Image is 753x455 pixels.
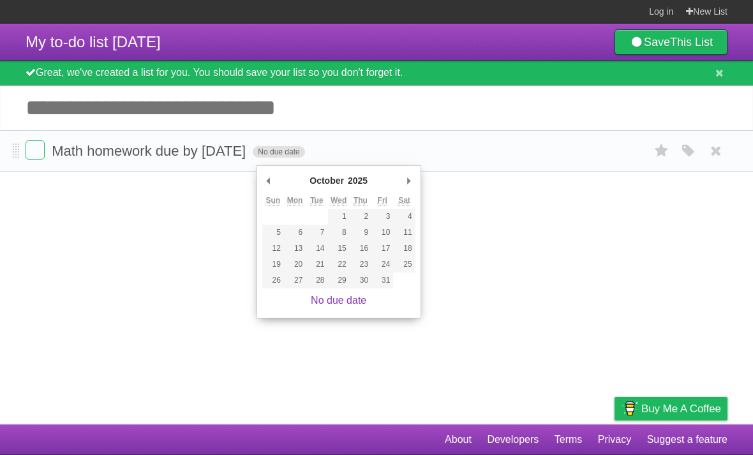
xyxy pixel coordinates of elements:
[265,196,280,205] abbr: Sunday
[350,257,371,272] button: 23
[650,140,674,161] label: Star task
[52,143,249,159] span: Math homework due by [DATE]
[350,209,371,225] button: 2
[328,209,350,225] button: 1
[350,272,371,288] button: 30
[615,29,727,55] a: SaveThis List
[398,196,410,205] abbr: Saturday
[445,428,472,452] a: About
[287,196,303,205] abbr: Monday
[284,257,306,272] button: 20
[393,241,415,257] button: 18
[26,140,45,160] label: Done
[647,428,727,452] a: Suggest a feature
[371,225,393,241] button: 10
[393,257,415,272] button: 25
[306,272,327,288] button: 28
[262,225,284,241] button: 5
[328,241,350,257] button: 15
[393,225,415,241] button: 11
[311,295,366,306] a: No due date
[487,428,539,452] a: Developers
[350,241,371,257] button: 16
[371,257,393,272] button: 24
[26,33,161,50] span: My to-do list [DATE]
[331,196,347,205] abbr: Wednesday
[284,241,306,257] button: 13
[371,272,393,288] button: 31
[306,225,327,241] button: 7
[371,209,393,225] button: 3
[328,257,350,272] button: 22
[615,397,727,421] a: Buy me a coffee
[306,241,327,257] button: 14
[328,272,350,288] button: 29
[262,257,284,272] button: 19
[598,428,631,452] a: Privacy
[253,146,304,158] span: No due date
[262,241,284,257] button: 12
[346,171,369,190] div: 2025
[403,171,415,190] button: Next Month
[641,398,721,420] span: Buy me a coffee
[621,398,638,419] img: Buy me a coffee
[328,225,350,241] button: 8
[306,257,327,272] button: 21
[262,272,284,288] button: 26
[284,225,306,241] button: 6
[670,36,713,48] b: This List
[350,225,371,241] button: 9
[393,209,415,225] button: 4
[284,272,306,288] button: 27
[354,196,368,205] abbr: Thursday
[555,428,583,452] a: Terms
[308,171,346,190] div: October
[262,171,275,190] button: Previous Month
[310,196,323,205] abbr: Tuesday
[371,241,393,257] button: 17
[378,196,387,205] abbr: Friday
